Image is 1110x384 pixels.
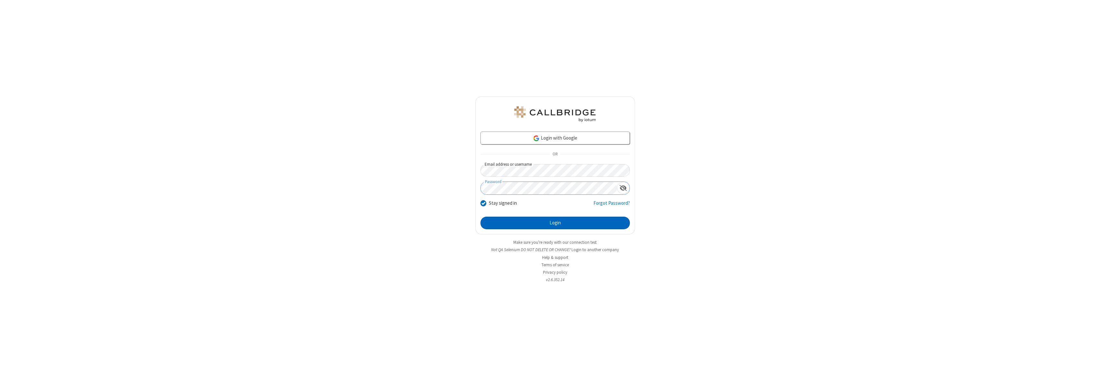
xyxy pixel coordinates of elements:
[1094,367,1105,379] iframe: Chat
[533,135,540,142] img: google-icon.png
[542,255,568,260] a: Help & support
[513,240,597,245] a: Make sure you're ready with our connection test
[475,277,635,283] li: v2.6.352.14
[489,200,517,207] label: Stay signed in
[480,132,630,144] a: Login with Google
[480,164,630,177] input: Email address or username
[513,106,597,122] img: QA Selenium DO NOT DELETE OR CHANGE
[617,182,630,194] div: Show password
[543,270,567,275] a: Privacy policy
[480,217,630,230] button: Login
[541,262,569,268] a: Terms of service
[571,247,619,253] button: Login to another company
[481,182,617,194] input: Password
[550,150,560,159] span: OR
[593,200,630,212] a: Forgot Password?
[475,247,635,253] li: Not QA Selenium DO NOT DELETE OR CHANGE?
